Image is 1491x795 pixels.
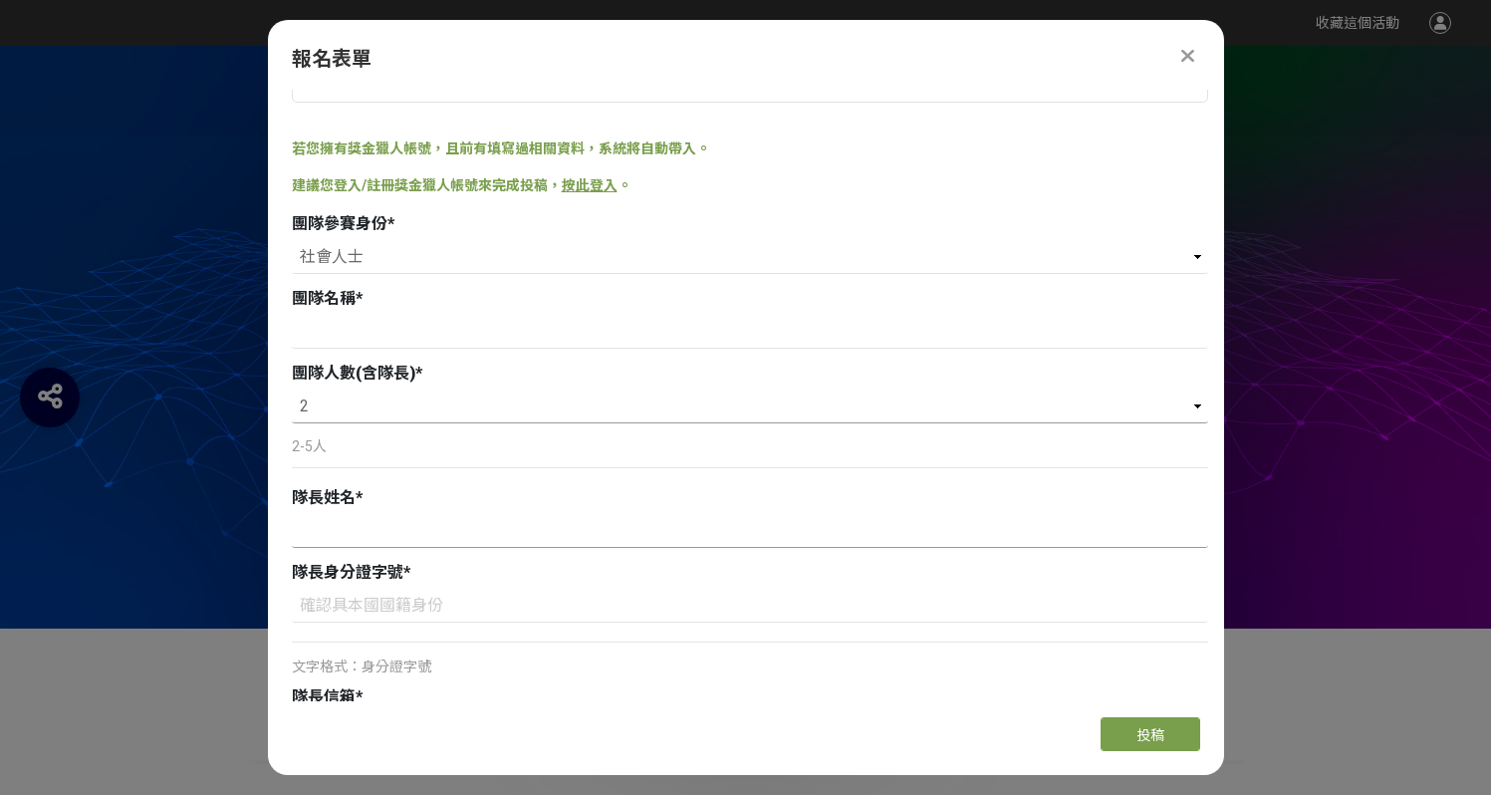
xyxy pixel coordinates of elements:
span: 若您擁有獎金獵人帳號，且前有填寫過相關資料，系統將自動帶入。 [292,140,710,156]
span: 投稿 [1136,727,1164,743]
span: 報名表單 [292,47,372,71]
span: 。 [618,177,631,193]
div: 2025高通台灣AI黑客松 [248,659,1244,718]
span: 團隊名稱 [292,289,356,308]
span: 隊長身分證字號 [292,563,403,582]
a: 按此登入 [562,177,618,193]
button: 投稿 [1101,717,1200,751]
p: 2-5人 [292,436,1208,457]
span: 隊長姓名 [292,488,356,507]
span: 團隊人數(含隊長) [292,364,415,383]
span: 隊長信箱 [292,687,356,706]
input: 確認具本國國籍身份 [292,589,1208,623]
span: 團隊參賽身份 [292,214,387,233]
span: 建議您登入/註冊獎金獵人帳號來完成投稿， [292,177,562,193]
span: 文字格式：身分證字號 [292,659,431,674]
span: 收藏這個活動 [1316,15,1399,31]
